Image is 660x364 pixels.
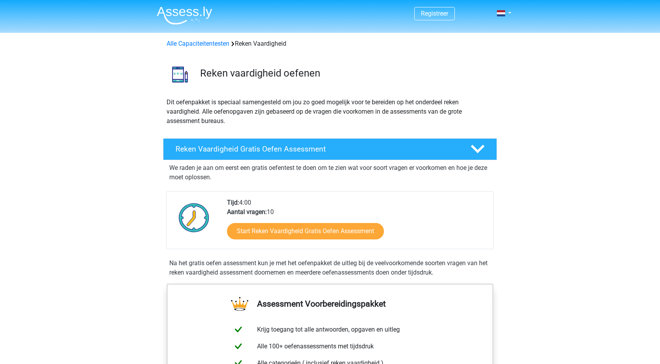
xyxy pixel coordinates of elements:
p: Dit oefenpakket is speciaal samengesteld om jou zo goed mogelijk voor te bereiden op het onderdee... [167,98,493,126]
b: Aantal vragen: [227,208,267,216]
h4: Reken Vaardigheid Gratis Oefen Assessment [176,145,458,153]
a: Alle Capaciteitentesten [167,40,229,47]
div: 4:00 10 [221,198,493,249]
a: Start Reken Vaardigheid Gratis Oefen Assessment [227,223,384,239]
a: Reken Vaardigheid Gratis Oefen Assessment [160,138,500,160]
a: Registreer [421,10,448,17]
img: Klok [174,198,214,237]
img: Assessly [157,6,212,25]
div: Na het gratis oefen assessment kun je met het oefenpakket de uitleg bij de veelvoorkomende soorte... [166,259,494,277]
b: Tijd: [227,199,239,206]
img: reken vaardigheid [163,58,197,91]
h3: Reken vaardigheid oefenen [200,67,491,79]
div: Reken Vaardigheid [163,39,497,48]
p: We raden je aan om eerst een gratis oefentest te doen om te zien wat voor soort vragen er voorkom... [169,163,491,182]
